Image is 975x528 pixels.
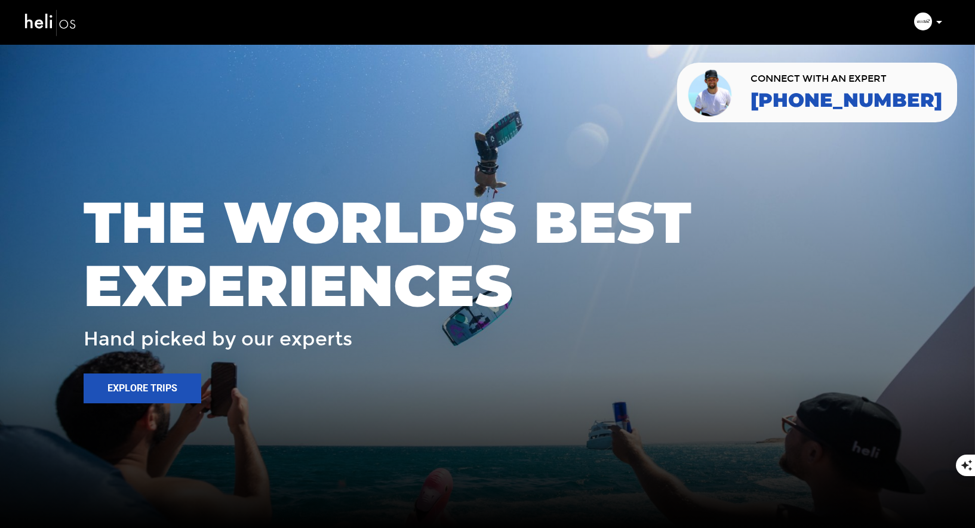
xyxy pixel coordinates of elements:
img: img_0bd6c2bf7a0220f90b2c926cc1b28b01.png [914,13,932,30]
img: contact our team [686,67,736,118]
a: [PHONE_NUMBER] [751,89,942,111]
span: Hand picked by our experts [84,329,352,350]
img: heli-logo [24,7,78,38]
button: Explore Trips [84,373,201,403]
span: THE WORLD'S BEST EXPERIENCES [84,191,891,317]
span: CONNECT WITH AN EXPERT [751,74,942,84]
